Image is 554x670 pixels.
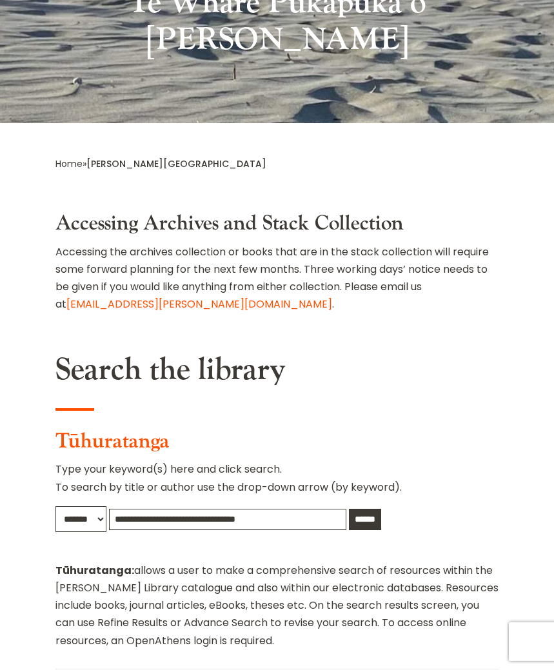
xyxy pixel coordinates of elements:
span: [PERSON_NAME][GEOGRAPHIC_DATA] [86,157,266,170]
h3: Tūhuratanga [55,429,499,460]
h2: Search the library [55,351,499,395]
p: Type your keyword(s) here and click search. To search by title or author use the drop-down arrow ... [55,460,499,506]
a: Home [55,157,83,170]
a: [EMAIL_ADDRESS][PERSON_NAME][DOMAIN_NAME] [66,297,332,311]
strong: Tūhuratanga: [55,563,134,578]
p: Accessing the archives collection or books that are in the stack collection will require some for... [55,243,499,313]
span: » [55,157,266,170]
h3: Accessing Archives and Stack Collection [55,212,499,242]
p: allows a user to make a comprehensive search of resources within the [PERSON_NAME] Library catalo... [55,562,499,649]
